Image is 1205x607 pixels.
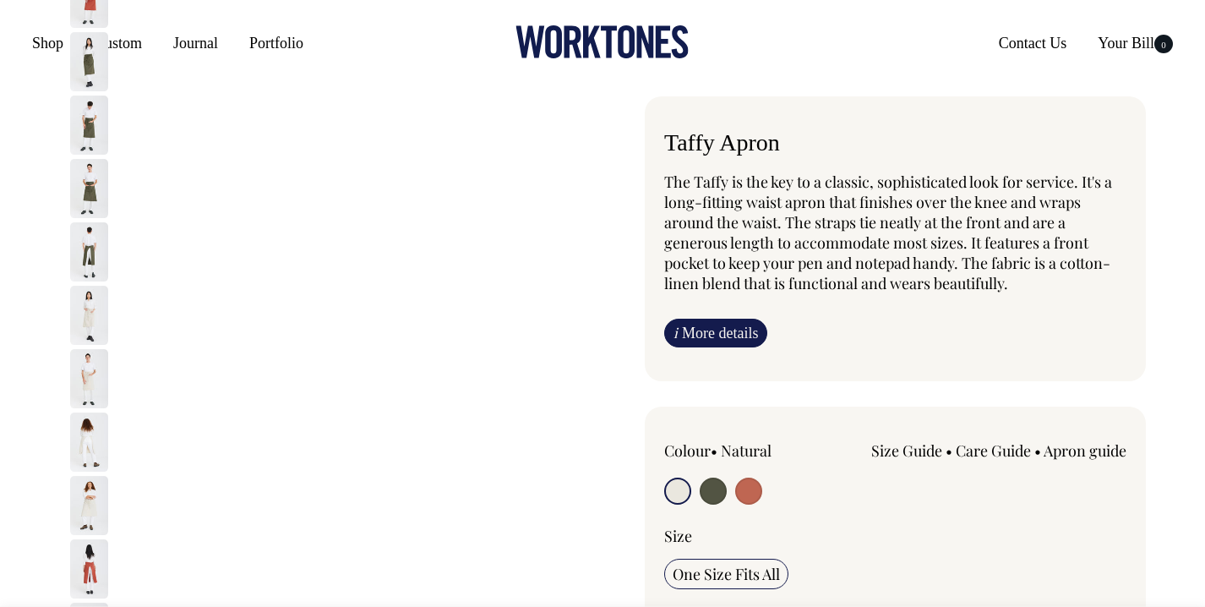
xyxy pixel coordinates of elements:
[673,564,780,584] span: One Size Fits All
[25,28,70,58] a: Shop
[1154,35,1173,53] span: 0
[992,28,1074,58] a: Contact Us
[664,559,788,589] input: One Size Fits All
[88,28,149,58] a: Custom
[1091,28,1180,58] a: Your Bill0
[243,28,310,58] a: Portfolio
[166,28,225,58] a: Journal
[70,32,108,91] img: olive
